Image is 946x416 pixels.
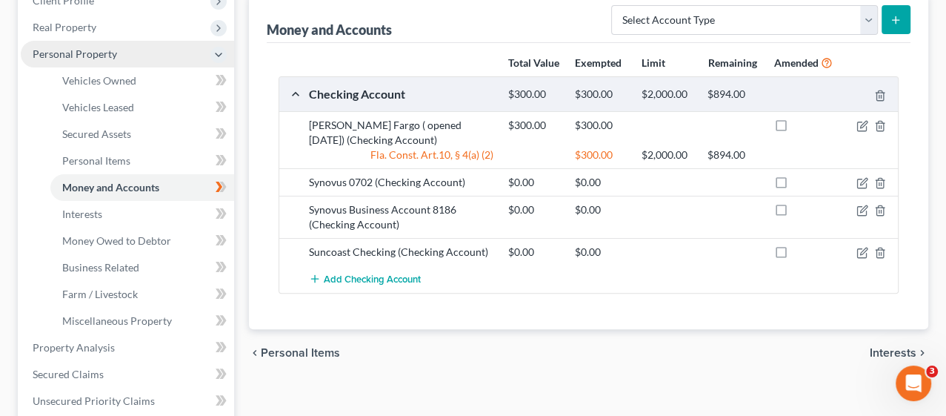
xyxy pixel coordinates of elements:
[33,368,104,380] span: Secured Claims
[62,261,139,274] span: Business Related
[870,347,928,359] button: Interests chevron_right
[50,254,234,281] a: Business Related
[62,181,159,194] span: Money and Accounts
[62,288,138,300] span: Farm / Livestock
[249,347,340,359] button: chevron_left Personal Items
[50,281,234,308] a: Farm / Livestock
[33,47,117,60] span: Personal Property
[62,74,136,87] span: Vehicles Owned
[501,245,567,260] div: $0.00
[50,121,234,148] a: Secured Assets
[501,202,567,217] div: $0.00
[501,88,567,102] div: $300.00
[567,148,634,162] div: $300.00
[642,56,665,69] strong: Limit
[508,56,559,69] strong: Total Value
[50,148,234,174] a: Personal Items
[633,88,700,102] div: $2,000.00
[62,154,130,167] span: Personal Items
[870,347,916,359] span: Interests
[33,341,115,354] span: Property Analysis
[50,201,234,228] a: Interests
[267,21,392,39] div: Money and Accounts
[926,366,938,377] span: 3
[896,366,931,401] iframe: Intercom live chat
[261,347,340,359] span: Personal Items
[62,314,172,327] span: Miscellaneous Property
[302,245,501,260] div: Suncoast Checking (Checking Account)
[50,228,234,254] a: Money Owed to Debtor
[575,56,622,69] strong: Exempted
[21,334,234,361] a: Property Analysis
[302,86,501,102] div: Checking Account
[50,174,234,201] a: Money and Accounts
[567,175,634,190] div: $0.00
[567,118,634,133] div: $300.00
[309,265,421,293] button: Add Checking Account
[62,128,131,140] span: Secured Assets
[50,67,234,94] a: Vehicles Owned
[633,148,700,162] div: $2,000.00
[21,388,234,415] a: Unsecured Priority Claims
[50,94,234,121] a: Vehicles Leased
[249,347,261,359] i: chevron_left
[567,245,634,260] div: $0.00
[707,56,756,69] strong: Remaining
[62,101,134,113] span: Vehicles Leased
[62,208,102,220] span: Interests
[33,394,155,407] span: Unsecured Priority Claims
[33,21,96,33] span: Real Property
[62,234,171,247] span: Money Owed to Debtor
[567,88,634,102] div: $300.00
[50,308,234,334] a: Miscellaneous Property
[774,56,819,69] strong: Amended
[302,175,501,190] div: Synovus 0702 (Checking Account)
[501,118,567,133] div: $300.00
[21,361,234,388] a: Secured Claims
[700,148,767,162] div: $894.00
[916,347,928,359] i: chevron_right
[324,274,421,285] span: Add Checking Account
[501,175,567,190] div: $0.00
[302,202,501,232] div: Synovus Business Account 8186 (Checking Account)
[567,202,634,217] div: $0.00
[302,118,501,148] div: [PERSON_NAME] Fargo ( opened [DATE]) (Checking Account)
[700,88,767,102] div: $894.00
[302,148,501,162] div: Fla. Const. Art.10, § 4(a) (2)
